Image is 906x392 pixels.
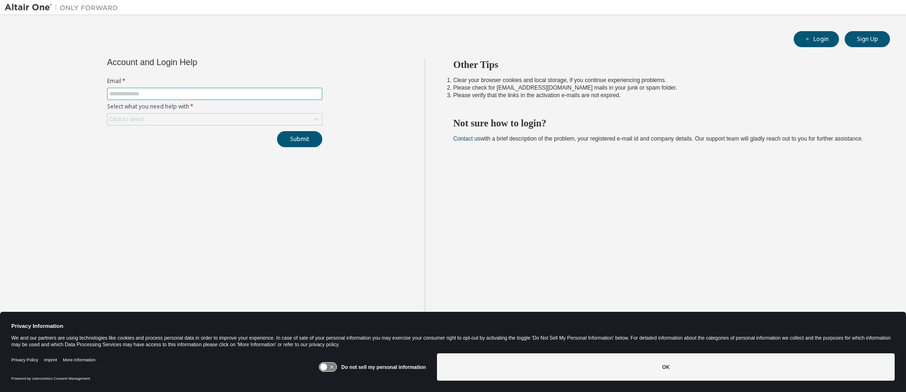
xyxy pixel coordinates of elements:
div: Click to select [109,116,144,123]
h2: Other Tips [453,58,873,71]
button: Login [794,31,839,47]
div: Click to select [108,114,322,125]
label: Email [107,77,322,85]
li: Please check for [EMAIL_ADDRESS][DOMAIN_NAME] mails in your junk or spam folder. [453,84,873,92]
button: Sign Up [845,31,890,47]
span: with a brief description of the problem, your registered e-mail id and company details. Our suppo... [453,135,863,142]
li: Please verify that the links in the activation e-mails are not expired. [453,92,873,99]
li: Clear your browser cookies and local storage, if you continue experiencing problems. [453,76,873,84]
label: Select what you need help with [107,103,322,110]
h2: Not sure how to login? [453,117,873,129]
img: Altair One [5,3,123,12]
button: Submit [277,131,322,147]
a: Contact us [453,135,480,142]
div: Account and Login Help [107,58,279,66]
